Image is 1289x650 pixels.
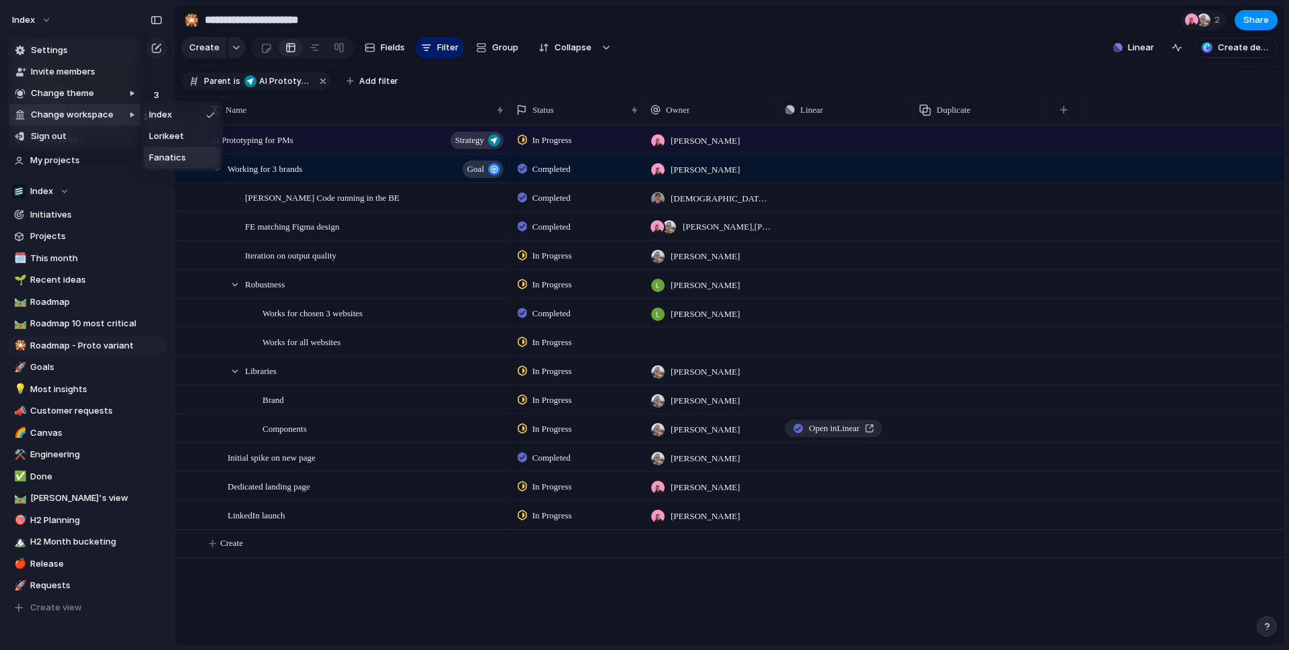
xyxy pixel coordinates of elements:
span: Change theme [31,87,94,100]
span: Lorikeet [149,130,184,143]
span: Sign out [31,130,66,143]
span: Settings [31,44,68,57]
span: Fanatics [149,151,186,165]
span: Change workspace [31,108,113,122]
span: Invite members [31,65,95,79]
span: Index [149,108,172,122]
